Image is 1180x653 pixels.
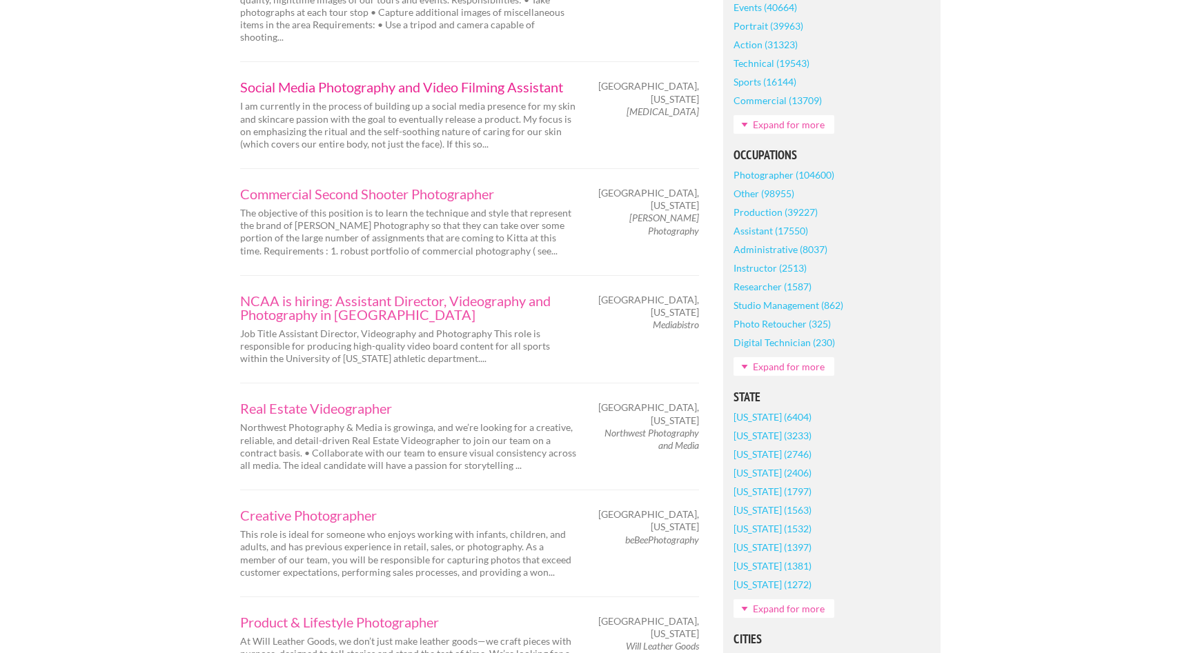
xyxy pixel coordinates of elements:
p: This role is ideal for someone who enjoys working with infants, children, and adults, and has pre... [240,528,578,579]
a: [US_STATE] (1272) [734,575,812,594]
a: Commercial (13709) [734,91,822,110]
h5: Cities [734,633,930,645]
p: Job Title Assistant Director, Videography and Photography This role is responsible for producing ... [240,328,578,365]
a: Administrative (8037) [734,240,827,259]
a: [US_STATE] (2406) [734,463,812,482]
a: Portrait (39963) [734,17,803,35]
a: [US_STATE] (3233) [734,426,812,445]
a: [US_STATE] (1532) [734,519,812,538]
span: [GEOGRAPHIC_DATA], [US_STATE] [598,615,699,640]
a: Action (31323) [734,35,798,54]
h5: Occupations [734,149,930,161]
a: Product & Lifestyle Photographer [240,615,578,629]
a: [US_STATE] (1797) [734,482,812,501]
p: The objective of this position is to learn the technique and style that represent the brand of [P... [240,207,578,257]
span: [GEOGRAPHIC_DATA], [US_STATE] [598,508,699,533]
a: Expand for more [734,357,834,376]
h5: State [734,391,930,403]
a: Expand for more [734,115,834,134]
a: Production (39227) [734,203,818,221]
a: [US_STATE] (1563) [734,501,812,519]
a: Assistant (17550) [734,221,808,240]
span: [GEOGRAPHIC_DATA], [US_STATE] [598,401,699,426]
span: [GEOGRAPHIC_DATA], [US_STATE] [598,294,699,319]
a: Researcher (1587) [734,277,812,296]
p: Northwest Photography & Media is growinga, and we’re looking for a creative, reliable, and detail... [240,421,578,472]
a: Real Estate Videographer [240,401,578,415]
a: Expand for more [734,599,834,618]
em: Northwest Photography and Media [604,427,699,451]
a: Social Media Photography and Video Filming Assistant [240,80,578,94]
span: [GEOGRAPHIC_DATA], [US_STATE] [598,187,699,212]
a: [US_STATE] (1381) [734,556,812,575]
p: I am currently in the process of building up a social media presence for my skin and skincare pas... [240,100,578,150]
a: Digital Technician (230) [734,333,835,352]
a: Sports (16144) [734,72,796,91]
em: Will Leather Goods [626,640,699,652]
a: Other (98955) [734,184,794,203]
em: [MEDICAL_DATA] [627,106,699,117]
a: Photographer (104600) [734,165,834,184]
a: Instructor (2513) [734,259,807,277]
em: [PERSON_NAME] Photography [629,212,699,236]
em: beBeePhotography [625,534,699,545]
a: [US_STATE] (1397) [734,538,812,556]
span: [GEOGRAPHIC_DATA], [US_STATE] [598,80,699,105]
em: Mediabistro [653,319,699,330]
a: [US_STATE] (2746) [734,445,812,463]
a: Creative Photographer [240,508,578,522]
a: Commercial Second Shooter Photographer [240,187,578,201]
a: NCAA is hiring: Assistant Director, Videography and Photography in [GEOGRAPHIC_DATA] [240,294,578,321]
a: Technical (19543) [734,54,809,72]
a: Photo Retoucher (325) [734,314,831,333]
a: Studio Management (862) [734,296,843,314]
a: [US_STATE] (6404) [734,408,812,426]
